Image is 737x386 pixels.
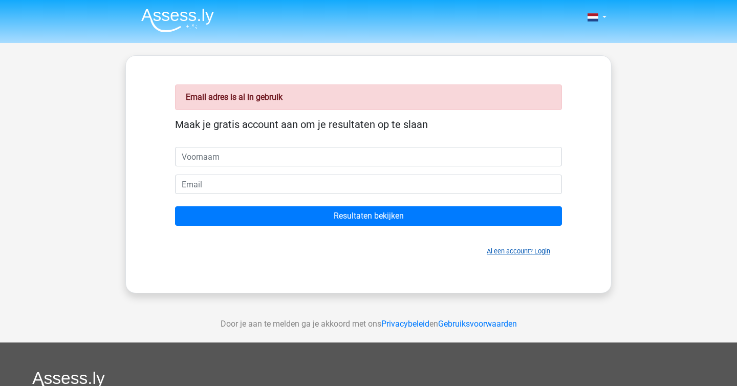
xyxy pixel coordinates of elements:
[175,206,562,226] input: Resultaten bekijken
[175,175,562,194] input: Email
[186,92,283,102] strong: Email adres is al in gebruik
[381,319,429,329] a: Privacybeleid
[175,118,562,131] h5: Maak je gratis account aan om je resultaten op te slaan
[175,147,562,166] input: Voornaam
[487,247,550,255] a: Al een account? Login
[438,319,517,329] a: Gebruiksvoorwaarden
[141,8,214,32] img: Assessly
